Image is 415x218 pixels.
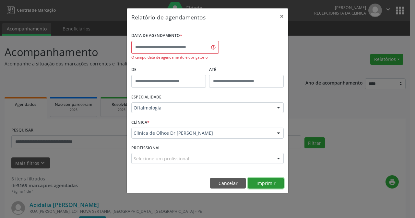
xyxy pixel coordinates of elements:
[131,143,160,153] label: PROFISSIONAL
[134,155,189,162] span: Selecione um profissional
[134,105,270,111] span: Oftalmologia
[131,65,206,75] label: De
[131,13,206,21] h5: Relatório de agendamentos
[131,31,182,41] label: DATA DE AGENDAMENTO
[134,130,270,136] span: Clinica de Olhos Dr [PERSON_NAME]
[275,8,288,24] button: Close
[131,55,219,60] div: O campo data de agendamento é obrigatório
[209,65,284,75] label: ATÉ
[131,92,161,102] label: ESPECIALIDADE
[210,178,246,189] button: Cancelar
[131,118,149,128] label: CLÍNICA
[248,178,284,189] button: Imprimir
